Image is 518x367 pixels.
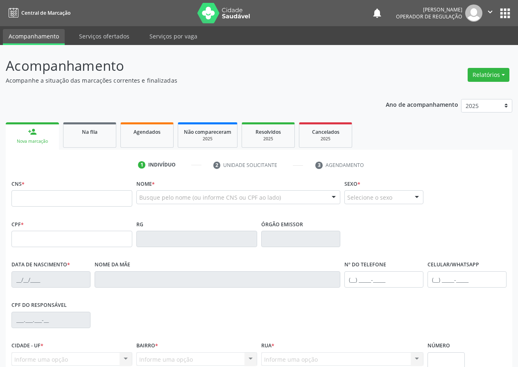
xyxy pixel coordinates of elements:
div: [PERSON_NAME] [396,6,462,13]
label: Órgão emissor [261,218,303,231]
i:  [486,7,495,16]
label: CNS [11,178,25,190]
div: 1 [138,161,145,169]
label: Celular/WhatsApp [428,259,479,271]
label: Data de nascimento [11,259,70,271]
span: Busque pelo nome (ou informe CNS ou CPF ao lado) [139,193,281,202]
label: CPF do responsável [11,299,67,312]
span: Central de Marcação [21,9,70,16]
span: Não compareceram [184,128,231,135]
a: Central de Marcação [6,6,70,20]
button:  [482,5,498,22]
label: Bairro [136,340,158,352]
button: apps [498,6,512,20]
input: (__) _____-_____ [344,271,423,288]
p: Acompanhamento [6,56,360,76]
label: RG [136,218,143,231]
a: Serviços ofertados [73,29,135,43]
p: Ano de acompanhamento [386,99,458,109]
span: Resolvidos [256,128,281,135]
input: ___.___.___-__ [11,312,90,328]
span: Agendados [133,128,161,135]
div: person_add [28,127,37,136]
div: Indivíduo [148,161,176,169]
a: Serviços por vaga [144,29,203,43]
label: Nº do Telefone [344,259,386,271]
span: Cancelados [312,128,339,135]
p: Acompanhe a situação das marcações correntes e finalizadas [6,76,360,85]
label: Rua [261,340,274,352]
span: Selecione o sexo [347,193,392,202]
a: Acompanhamento [3,29,65,45]
span: Na fila [82,128,97,135]
label: Número [428,340,450,352]
div: 2025 [248,136,289,142]
span: Operador de regulação [396,13,462,20]
label: Nome da mãe [95,259,130,271]
label: Sexo [344,178,360,190]
button: notifications [371,7,383,19]
div: 2025 [305,136,346,142]
div: 2025 [184,136,231,142]
img: img [465,5,482,22]
button: Relatórios [468,68,509,82]
label: CPF [11,218,24,231]
label: Nome [136,178,155,190]
input: __/__/____ [11,271,90,288]
div: Nova marcação [11,138,53,144]
input: (__) _____-_____ [428,271,507,288]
